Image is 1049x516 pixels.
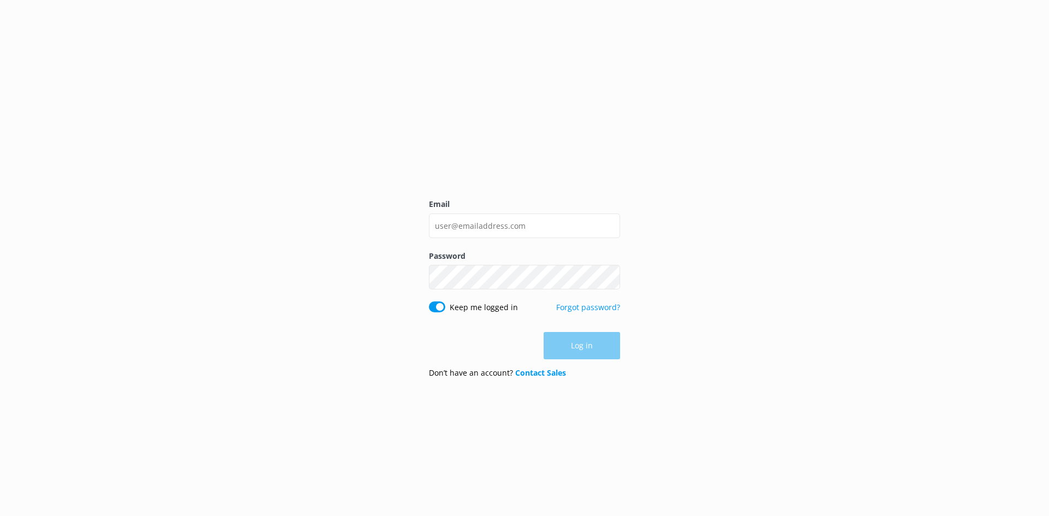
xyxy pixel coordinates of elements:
input: user@emailaddress.com [429,213,620,238]
label: Keep me logged in [450,301,518,313]
label: Email [429,198,620,210]
label: Password [429,250,620,262]
button: Show password [598,266,620,288]
p: Don’t have an account? [429,367,566,379]
a: Contact Sales [515,367,566,378]
a: Forgot password? [556,302,620,312]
